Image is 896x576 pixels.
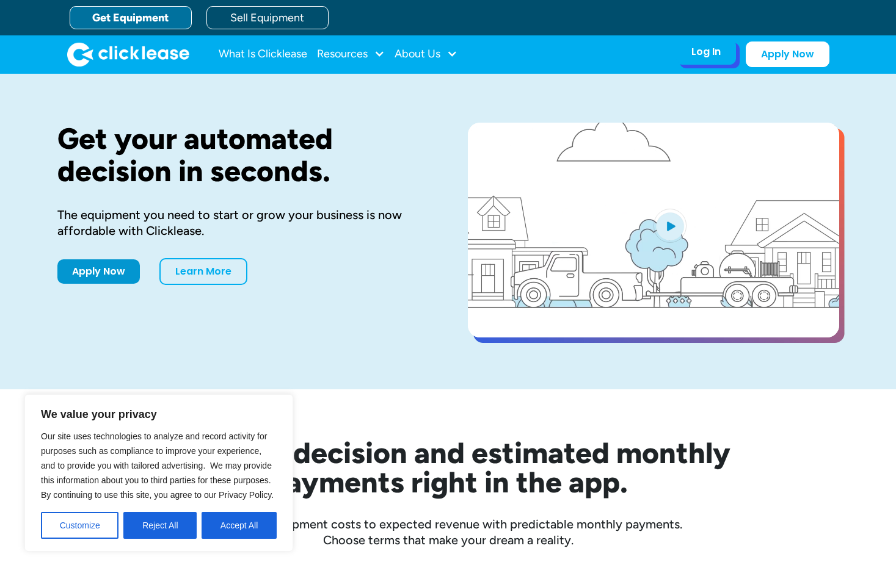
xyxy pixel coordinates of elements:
span: Our site uses technologies to analyze and record activity for purposes such as compliance to impr... [41,431,274,500]
div: Compare equipment costs to expected revenue with predictable monthly payments. Choose terms that ... [57,516,839,548]
div: Log In [691,46,721,58]
a: Apply Now [57,259,140,284]
a: Learn More [159,258,247,285]
button: Reject All [123,512,197,539]
div: The equipment you need to start or grow your business is now affordable with Clicklease. [57,207,429,239]
h2: See your decision and estimated monthly payments right in the app. [106,438,790,497]
a: Sell Equipment [206,6,329,29]
p: We value your privacy [41,407,277,422]
h1: Get your automated decision in seconds. [57,123,429,187]
button: Accept All [202,512,277,539]
div: About Us [395,42,457,67]
a: Apply Now [746,41,829,67]
div: Resources [317,42,385,67]
div: We value your privacy [24,394,293,552]
img: Clicklease logo [67,42,189,67]
img: Blue play button logo on a light blue circular background [654,209,687,243]
a: open lightbox [468,123,839,337]
button: Customize [41,512,118,539]
a: Get Equipment [70,6,192,29]
a: What Is Clicklease [219,42,307,67]
a: home [67,42,189,67]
